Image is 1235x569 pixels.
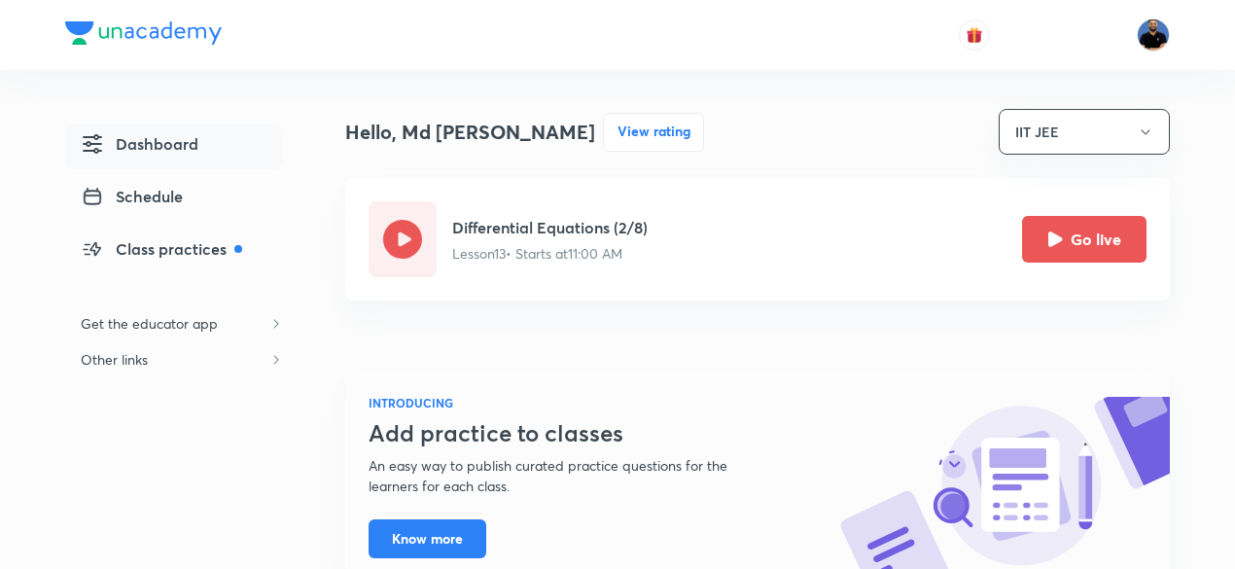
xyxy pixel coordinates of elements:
[369,419,775,447] h3: Add practice to classes
[65,305,233,341] h6: Get the educator app
[603,113,704,152] button: View rating
[65,21,222,50] a: Company Logo
[81,237,242,261] span: Class practices
[65,21,222,45] img: Company Logo
[65,230,283,274] a: Class practices
[345,118,595,147] h4: Hello, Md [PERSON_NAME]
[369,519,486,558] button: Know more
[369,455,775,496] p: An easy way to publish curated practice questions for the learners for each class.
[999,109,1170,155] button: IIT JEE
[966,26,983,44] img: avatar
[65,177,283,222] a: Schedule
[81,185,183,208] span: Schedule
[81,132,198,156] span: Dashboard
[1022,216,1147,263] button: Go live
[1137,18,1170,52] img: Md Afroj
[452,216,648,239] h5: Differential Equations (2/8)
[65,124,283,169] a: Dashboard
[369,394,775,411] h6: INTRODUCING
[959,19,990,51] button: avatar
[452,243,648,264] p: Lesson 13 • Starts at 11:00 AM
[65,341,163,377] h6: Other links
